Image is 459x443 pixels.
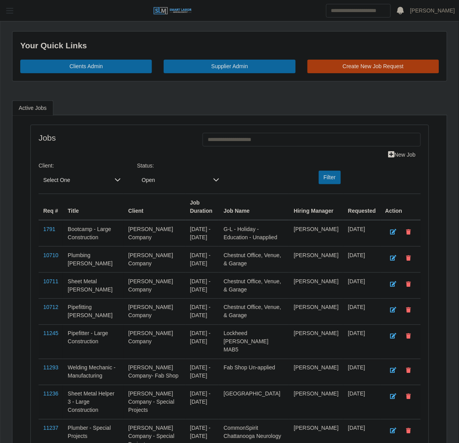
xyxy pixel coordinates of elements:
td: Plumbing [PERSON_NAME] [63,246,124,272]
td: Chestnut Office, Venue, & Garage [219,298,289,325]
td: Sheet Metal Helper 3 - Large Construction [63,385,124,419]
td: [DATE] [343,298,381,325]
td: Welding Mechanic - Manufacturing [63,359,124,385]
th: Title [63,194,124,220]
a: 10711 [43,278,58,284]
td: [DATE] [343,385,381,419]
td: Pipefitting [PERSON_NAME] [63,298,124,325]
td: [PERSON_NAME] [289,298,343,325]
td: [PERSON_NAME] [289,385,343,419]
a: 11237 [43,425,58,431]
td: [PERSON_NAME] Company [124,298,185,325]
a: 1791 [43,226,55,232]
td: [PERSON_NAME] Company [124,272,185,298]
td: [DATE] [343,246,381,272]
td: [DATE] [343,220,381,247]
td: [PERSON_NAME] [289,325,343,359]
td: [PERSON_NAME] Company - Special Projects [124,385,185,419]
td: [DATE] - [DATE] [185,246,219,272]
td: [DATE] [343,359,381,385]
a: 11245 [43,330,58,337]
td: [PERSON_NAME] [289,272,343,298]
span: Open [137,173,208,187]
td: [PERSON_NAME] [289,246,343,272]
td: [DATE] - [DATE] [185,359,219,385]
td: G-L - Holiday - Education - Unapplied [219,220,289,247]
td: [DATE] [343,325,381,359]
a: 10712 [43,304,58,311]
th: Job Name [219,194,289,220]
td: [DATE] - [DATE] [185,298,219,325]
td: Sheet Metal [PERSON_NAME] [63,272,124,298]
a: 11236 [43,391,58,397]
td: [DATE] - [DATE] [185,325,219,359]
a: 11293 [43,365,58,371]
td: Fab Shop Un-applied [219,359,289,385]
a: New Job [383,148,421,162]
a: [PERSON_NAME] [410,7,455,15]
td: [PERSON_NAME] Company [124,246,185,272]
td: [DATE] - [DATE] [185,220,219,247]
a: Active Jobs [12,101,53,116]
button: Filter [319,171,341,184]
a: 10710 [43,252,58,258]
td: [PERSON_NAME] [289,220,343,247]
a: Clients Admin [20,60,152,73]
div: Your Quick Links [20,39,439,52]
th: Req # [39,194,63,220]
td: Lockheed [PERSON_NAME] MAB5 [219,325,289,359]
td: Chestnut Office, Venue, & Garage [219,272,289,298]
a: Create New Job Request [307,60,439,73]
th: Job Duration [185,194,219,220]
th: Requested [343,194,381,220]
th: Client [124,194,185,220]
td: [PERSON_NAME] Company [124,325,185,359]
td: [DATE] - [DATE] [185,385,219,419]
td: [DATE] - [DATE] [185,272,219,298]
span: Select One [39,173,110,187]
img: SLM Logo [153,7,192,15]
td: [PERSON_NAME] [289,359,343,385]
th: Action [381,194,421,220]
label: Status: [137,162,154,170]
td: [DATE] [343,272,381,298]
td: Bootcamp - Large Construction [63,220,124,247]
td: [PERSON_NAME] Company- Fab Shop [124,359,185,385]
h4: Jobs [39,133,191,143]
label: Client: [39,162,54,170]
th: Hiring Manager [289,194,343,220]
td: [GEOGRAPHIC_DATA] [219,385,289,419]
td: Pipefitter - Large Construction [63,325,124,359]
td: [PERSON_NAME] Company [124,220,185,247]
a: Supplier Admin [164,60,295,73]
td: Chestnut Office, Venue, & Garage [219,246,289,272]
input: Search [326,4,391,18]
